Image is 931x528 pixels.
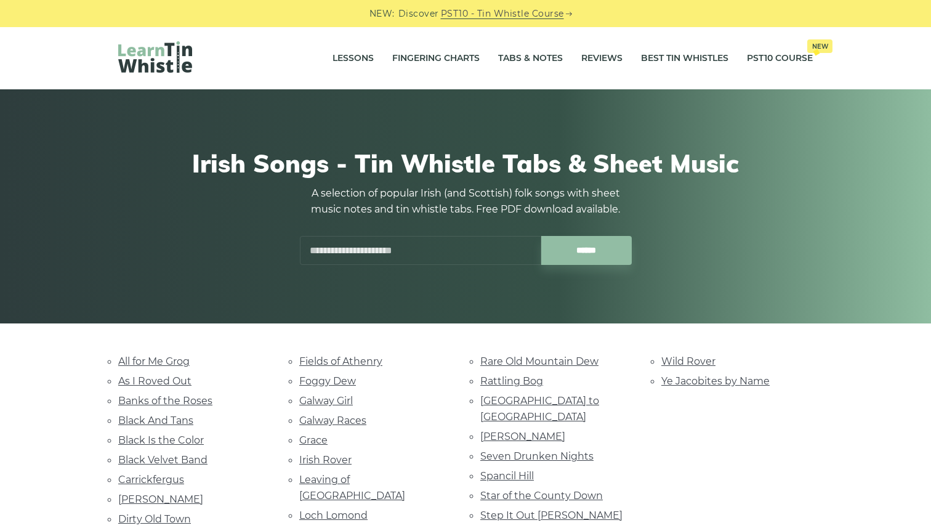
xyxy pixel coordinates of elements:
a: Carrickfergus [118,474,184,485]
h1: Irish Songs - Tin Whistle Tabs & Sheet Music [118,148,813,178]
a: Black Velvet Band [118,454,208,466]
a: [PERSON_NAME] [118,493,203,505]
a: Grace [299,434,328,446]
a: [GEOGRAPHIC_DATA] to [GEOGRAPHIC_DATA] [480,395,599,423]
a: Black Is the Color [118,434,204,446]
a: Irish Rover [299,454,352,466]
a: [PERSON_NAME] [480,431,565,442]
a: Foggy Dew [299,375,356,387]
a: Galway Girl [299,395,353,407]
a: Step It Out [PERSON_NAME] [480,510,623,521]
a: Lessons [332,43,374,74]
a: Wild Rover [661,355,715,367]
a: Fields of Athenry [299,355,382,367]
a: Seven Drunken Nights [480,450,594,462]
a: Black And Tans [118,415,193,426]
a: Rare Old Mountain Dew [480,355,598,367]
p: A selection of popular Irish (and Scottish) folk songs with sheet music notes and tin whistle tab... [299,185,632,217]
a: Reviews [581,43,623,74]
a: Loch Lomond [299,510,368,521]
a: Banks of the Roses [118,395,212,407]
a: PST10 CourseNew [747,43,813,74]
a: As I Roved Out [118,375,191,387]
a: Dirty Old Town [118,513,191,525]
a: Spancil Hill [480,470,534,482]
a: Ye Jacobites by Name [661,375,770,387]
a: Best Tin Whistles [641,43,728,74]
span: New [807,39,832,53]
a: Galway Races [299,415,366,426]
img: LearnTinWhistle.com [118,41,192,73]
a: Fingering Charts [392,43,480,74]
a: Star of the County Down [480,490,603,502]
a: Leaving of [GEOGRAPHIC_DATA] [299,474,405,502]
a: All for Me Grog [118,355,190,367]
a: Tabs & Notes [498,43,563,74]
a: Rattling Bog [480,375,543,387]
